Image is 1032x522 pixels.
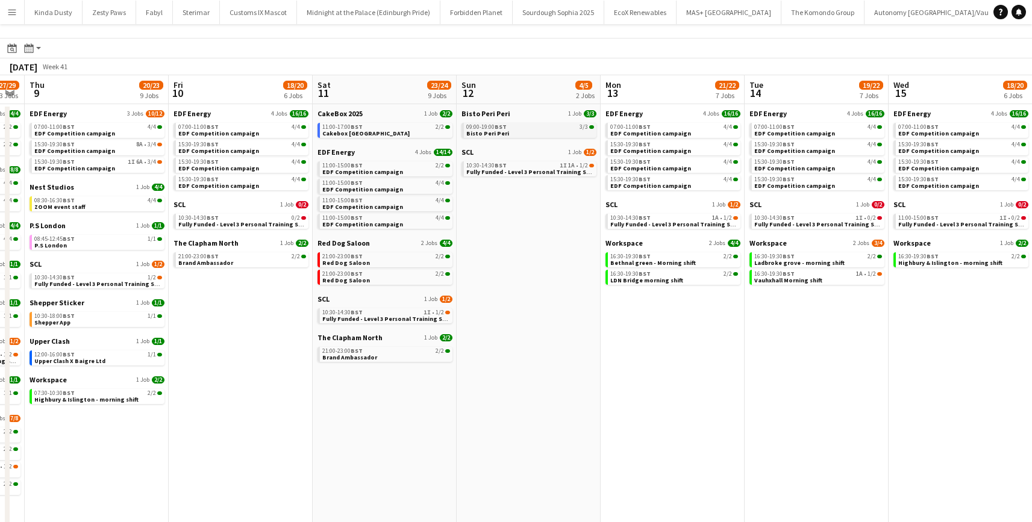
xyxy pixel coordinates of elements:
[1012,159,1020,165] span: 4/4
[174,109,211,118] span: EDF Energy
[351,161,363,169] span: BST
[898,214,1026,228] a: 11:00-15:00BST1I•0/2Fully Funded - Level 3 Personal Training Skills Bootcamp
[584,110,596,117] span: 3/3
[136,1,173,24] button: Fabyl
[724,124,732,130] span: 4/4
[610,175,738,189] a: 15:30-19:30BST4/4EDF Competition campaign
[927,123,939,131] span: BST
[466,163,594,169] div: •
[178,159,219,165] span: 15:30-19:30
[178,252,306,266] a: 21:00-23:00BST2/2Brand Ambassador
[898,141,939,148] span: 15:30-19:30
[30,221,164,259] div: P.S London1 Job1/108:45-12:45BST1/1P.S London
[178,220,343,228] span: Fully Funded - Level 3 Personal Training Skills Bootcamp
[292,159,300,165] span: 4/4
[290,110,308,117] span: 16/16
[207,175,219,183] span: BST
[868,141,876,148] span: 4/4
[34,203,86,211] span: ZOOM event staff
[34,241,67,249] span: P.S London
[351,252,363,260] span: BST
[466,124,507,130] span: 09:00-19:00
[605,200,740,238] div: SCL1 Job1/210:30-14:30BST1A•1/2Fully Funded - Level 3 Personal Training Skills Bootcamp
[317,238,452,294] div: Red Dog Saloon2 Jobs4/421:00-23:00BST2/2Red Dog Saloon21:00-23:00BST2/2Red Dog Saloon
[415,149,431,156] span: 4 Jobs
[898,176,939,182] span: 15:30-19:30
[317,109,452,118] a: CakeBox 20251 Job2/2
[136,159,143,165] span: 6A
[724,215,732,221] span: 1/2
[322,203,403,211] span: EDF Competition campaign
[1016,240,1028,247] span: 2/2
[174,109,308,200] div: EDF Energy4 Jobs16/1607:00-11:00BST4/4EDF Competition campaign15:30-19:30BST4/4EDF Competition ca...
[34,164,115,172] span: EDF Competition campaign
[207,214,219,222] span: BST
[610,147,691,155] span: EDF Competition campaign
[639,252,651,260] span: BST
[754,182,835,190] span: EDF Competition campaign
[34,196,162,210] a: 08:30-16:30BST4/4ZOOM event staff
[898,175,1026,189] a: 15:30-19:30BST4/4EDF Competition campaign
[4,180,12,186] span: 4/4
[754,175,882,189] a: 15:30-19:30BST4/4EDF Competition campaign
[724,176,732,182] span: 4/4
[898,129,979,137] span: EDF Competition campaign
[898,123,1026,137] a: 07:00-11:00BST4/4EDF Competition campaign
[34,140,162,154] a: 15:30-19:30BST8A•3/4EDF Competition campaign
[351,179,363,187] span: BST
[639,140,651,148] span: BST
[605,238,740,287] div: Workspace2 Jobs4/416:30-19:30BST2/2Bethnal green - Morning shift16:30-19:30BST2/2LDN Bridge morni...
[610,220,775,228] span: Fully Funded - Level 3 Personal Training Skills Bootcamp
[868,159,876,165] span: 4/4
[610,158,738,172] a: 15:30-19:30BST4/4EDF Competition campaign
[436,215,444,221] span: 4/4
[322,168,403,176] span: EDF Competition campaign
[4,141,12,148] span: 2/2
[296,240,308,247] span: 2/2
[560,163,567,169] span: 1I
[728,240,740,247] span: 4/4
[178,175,306,189] a: 15:30-19:30BST4/4EDF Competition campaign
[754,159,795,165] span: 15:30-19:30
[436,180,444,186] span: 4/4
[856,201,869,208] span: 1 Job
[865,1,1028,24] button: Autonomy [GEOGRAPHIC_DATA]/Vauxhall One
[461,109,596,148] div: Bisto Peri Peri1 Job3/309:00-19:00BST3/3Bisto Peri Peri
[893,200,1028,238] div: SCL1 Job0/211:00-15:00BST1I•0/2Fully Funded - Level 3 Personal Training Skills Bootcamp
[174,200,186,209] span: SCL
[63,158,75,166] span: BST
[220,1,297,24] button: Customs IX Mascot
[4,124,12,130] span: 2/2
[868,176,876,182] span: 4/4
[317,148,452,238] div: EDF Energy4 Jobs14/1411:00-15:00BST2/2EDF Competition campaign11:00-15:00BST4/4EDF Competition ca...
[1000,201,1013,208] span: 1 Job
[461,148,596,157] a: SCL1 Job1/2
[1012,176,1020,182] span: 4/4
[605,109,740,118] a: EDF Energy4 Jobs16/16
[1012,124,1020,130] span: 4/4
[34,147,115,155] span: EDF Competition campaign
[174,109,308,118] a: EDF Energy4 Jobs16/16
[34,235,162,249] a: 08:45-12:45BST1/1P.S London
[30,109,164,182] div: EDF Energy3 Jobs10/1207:00-11:00BST4/4EDF Competition campaign15:30-19:30BST8A•3/4EDF Competition...
[436,197,444,204] span: 4/4
[610,182,691,190] span: EDF Competition campaign
[847,110,863,117] span: 4 Jobs
[898,215,1026,221] div: •
[610,141,651,148] span: 15:30-19:30
[440,1,513,24] button: Forbidden Planet
[322,196,450,210] a: 11:00-15:00BST4/4EDF Competition campaign
[466,163,507,169] span: 10:30-14:30
[292,215,300,221] span: 0/2
[280,201,293,208] span: 1 Job
[4,197,12,204] span: 4/4
[466,161,594,175] a: 10:30-14:30BST1I1A•1/2Fully Funded - Level 3 Personal Training Skills Bootcamp
[178,176,219,182] span: 15:30-19:30
[991,110,1007,117] span: 4 Jobs
[127,110,143,117] span: 3 Jobs
[296,201,308,208] span: 0/2
[63,140,75,148] span: BST
[605,109,740,200] div: EDF Energy4 Jobs16/1607:00-11:00BST4/4EDF Competition campaign15:30-19:30BST4/4EDF Competition ca...
[34,124,75,130] span: 07:00-11:00
[853,240,869,247] span: 2 Jobs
